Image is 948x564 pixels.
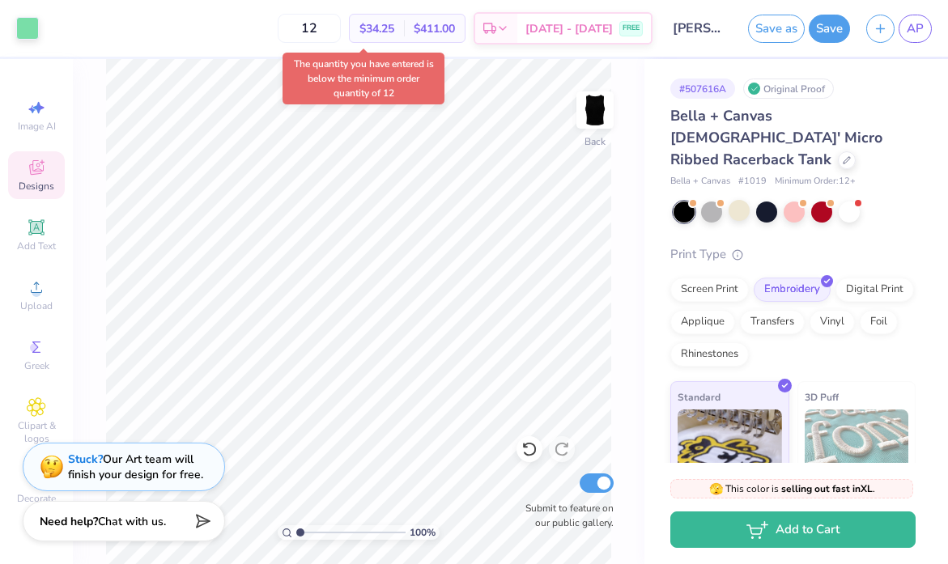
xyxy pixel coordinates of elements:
[670,245,916,264] div: Print Type
[709,481,875,496] span: This color is .
[781,482,873,495] strong: selling out fast in XL
[835,278,914,302] div: Digital Print
[20,299,53,312] span: Upload
[410,525,436,540] span: 100 %
[810,310,855,334] div: Vinyl
[709,481,723,497] span: 🫣
[805,409,909,490] img: 3D Puff
[678,388,721,405] span: Standard
[678,409,782,490] img: Standard
[775,175,856,189] span: Minimum Order: 12 +
[17,240,56,252] span: Add Text
[19,180,54,193] span: Designs
[517,501,614,530] label: Submit to feature on our public gallery.
[278,14,341,43] input: – –
[414,20,455,37] span: $411.00
[670,310,735,334] div: Applique
[899,15,932,43] a: AP
[68,452,103,467] strong: Stuck?
[8,419,65,445] span: Clipart & logos
[907,19,924,38] span: AP
[359,20,394,37] span: $34.25
[24,359,49,372] span: Greek
[809,15,850,43] button: Save
[743,78,834,99] div: Original Proof
[18,120,56,133] span: Image AI
[283,53,444,104] div: The quantity you have entered is below the minimum order quantity of 12
[68,452,203,482] div: Our Art team will finish your design for free.
[754,278,831,302] div: Embroidery
[670,78,735,99] div: # 507616A
[670,106,882,169] span: Bella + Canvas [DEMOGRAPHIC_DATA]' Micro Ribbed Racerback Tank
[740,310,805,334] div: Transfers
[805,388,839,405] span: 3D Puff
[748,15,805,43] button: Save as
[670,342,749,367] div: Rhinestones
[661,12,740,45] input: Untitled Design
[670,511,916,548] button: Add to Cart
[525,20,613,37] span: [DATE] - [DATE]
[623,23,640,34] span: FREE
[738,175,767,189] span: # 1019
[860,310,898,334] div: Foil
[585,134,606,149] div: Back
[17,492,56,505] span: Decorate
[670,278,749,302] div: Screen Print
[579,94,611,126] img: Back
[670,175,730,189] span: Bella + Canvas
[40,514,98,529] strong: Need help?
[98,514,166,529] span: Chat with us.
